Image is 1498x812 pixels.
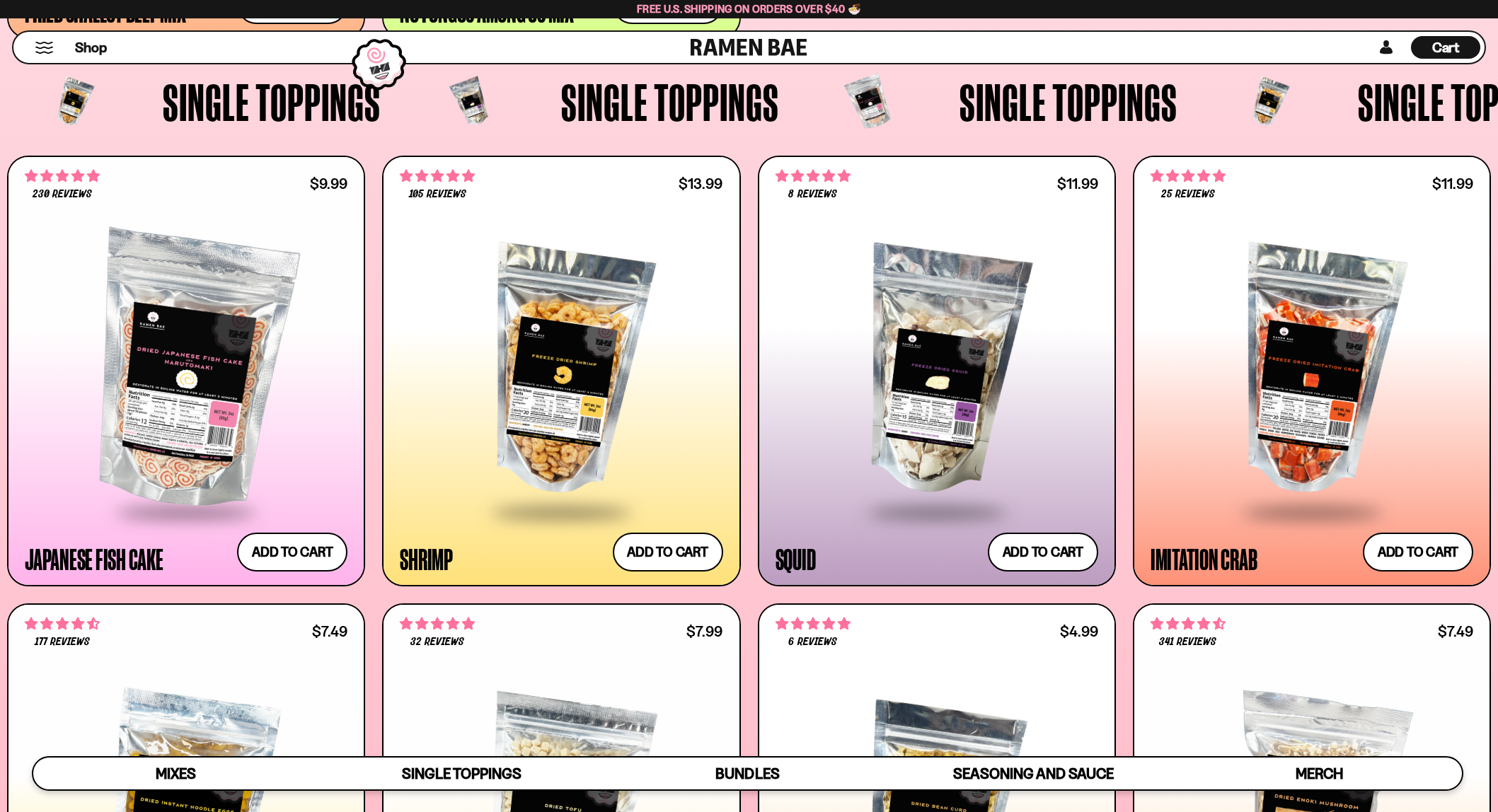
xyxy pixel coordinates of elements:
[1151,167,1226,185] span: 4.88 stars
[776,167,851,185] span: 4.75 stars
[237,533,347,572] button: Add to cart
[890,758,1176,789] a: Seasoning and Sauce
[758,156,1116,586] a: 4.75 stars 8 reviews $11.99 Squid Add to cart
[788,189,836,200] span: 8 reviews
[679,177,722,190] div: $13.99
[382,156,740,586] a: 4.90 stars 105 reviews $13.99 Shrimp Add to cart
[1133,156,1491,586] a: 4.88 stars 25 reviews $11.99 Imitation Crab Add to cart
[1411,32,1480,63] div: Cart
[1432,39,1460,56] span: Cart
[1159,637,1216,648] span: 341 reviews
[1363,533,1473,572] button: Add to cart
[156,765,196,782] span: Mixes
[400,546,453,572] div: Shrimp
[75,36,107,59] a: Shop
[686,625,722,638] div: $7.99
[1438,625,1473,638] div: $7.49
[319,758,605,789] a: Single Toppings
[776,615,851,633] span: 5.00 stars
[1151,546,1257,572] div: Imitation Crab
[312,625,347,638] div: $7.49
[410,637,464,648] span: 32 reviews
[402,765,522,782] span: Single Toppings
[953,765,1114,782] span: Seasoning and Sauce
[1060,625,1098,638] div: $4.99
[1176,758,1462,789] a: Merch
[310,177,347,190] div: $9.99
[75,38,107,57] span: Shop
[715,765,779,782] span: Bundles
[960,76,1177,128] span: Single Toppings
[637,2,861,16] span: Free U.S. Shipping on Orders over $40 🍜
[1296,765,1343,782] span: Merch
[25,615,100,633] span: 4.71 stars
[25,167,100,185] span: 4.77 stars
[1161,189,1215,200] span: 25 reviews
[776,546,816,572] div: Squid
[788,637,836,648] span: 6 reviews
[409,189,466,200] span: 105 reviews
[988,533,1098,572] button: Add to cart
[163,76,381,128] span: Single Toppings
[613,533,723,572] button: Add to cart
[7,156,365,586] a: 4.77 stars 230 reviews $9.99 Japanese Fish Cake Add to cart
[1432,177,1473,190] div: $11.99
[33,189,92,200] span: 230 reviews
[1151,615,1226,633] span: 4.53 stars
[605,758,891,789] a: Bundles
[1057,177,1098,190] div: $11.99
[25,546,163,572] div: Japanese Fish Cake
[400,167,475,185] span: 4.90 stars
[400,615,475,633] span: 4.78 stars
[35,637,90,648] span: 177 reviews
[35,42,54,54] button: Mobile Menu Trigger
[561,76,779,128] span: Single Toppings
[33,758,319,789] a: Mixes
